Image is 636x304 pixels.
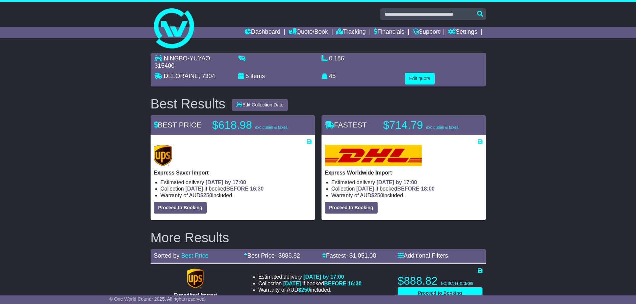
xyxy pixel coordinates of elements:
a: Quote/Book [288,27,328,38]
img: DHL: Express Worldwide Import [325,145,422,166]
a: Settings [448,27,477,38]
a: Best Price [181,252,209,259]
span: BEFORE [324,281,347,286]
span: 1,051.08 [353,252,376,259]
h2: More Results [151,230,486,245]
p: $888.82 [398,274,482,288]
span: 250 [374,193,383,198]
span: $ [298,287,310,293]
a: Tracking [336,27,366,38]
span: [DATE] by 17:00 [206,180,246,185]
a: Support [413,27,440,38]
p: $714.79 [383,118,467,132]
span: exc duties & taxes [426,125,458,130]
span: 16:30 [348,281,362,286]
span: Expedited Import [174,292,217,298]
span: DELORAINE [164,73,199,79]
span: if booked [356,186,434,192]
button: Edit quote [405,73,435,84]
span: 250 [203,193,212,198]
button: Proceed to Booking [325,202,378,214]
span: 250 [301,287,310,293]
a: Additional Filters [398,252,448,259]
li: Estimated delivery [332,179,482,186]
span: , 315400 [155,55,212,69]
li: Estimated delivery [161,179,311,186]
li: Warranty of AUD included. [332,192,482,199]
button: Proceed to Booking [398,287,482,299]
li: Warranty of AUD included. [258,287,362,293]
span: Sorted by [154,252,180,259]
span: [DATE] [185,186,203,192]
li: Collection [332,186,482,192]
span: © One World Courier 2025. All rights reserved. [110,296,206,302]
a: Dashboard [245,27,280,38]
span: BEST PRICE [154,121,201,129]
span: $ [200,193,212,198]
p: $618.98 [212,118,296,132]
span: 888.82 [282,252,300,259]
li: Collection [161,186,311,192]
span: if booked [283,281,361,286]
span: exc duties & taxes [255,125,287,130]
div: Best Results [147,96,229,111]
span: 18:00 [421,186,435,192]
button: Proceed to Booking [154,202,207,214]
p: Express Worldwide Import [325,170,482,176]
a: Best Price- $888.82 [244,252,300,259]
span: items [251,73,265,79]
span: 16:30 [250,186,264,192]
button: Edit Collection Date [232,99,288,111]
span: $ [371,193,383,198]
img: UPS (new): Expedited Import [187,269,204,289]
span: BEFORE [226,186,249,192]
span: [DATE] [283,281,301,286]
li: Estimated delivery [258,274,362,280]
span: BEFORE [397,186,420,192]
span: [DATE] by 17:00 [303,274,344,280]
span: , 7304 [199,73,215,79]
img: UPS (new): Express Saver Import [154,145,172,166]
span: - $ [275,252,300,259]
span: 5 [246,73,249,79]
li: Collection [258,280,362,287]
span: [DATE] by 17:00 [377,180,417,185]
span: 45 [329,73,336,79]
p: Express Saver Import [154,170,311,176]
span: exc duties & taxes [441,281,473,286]
span: if booked [185,186,263,192]
span: FASTEST [325,121,367,129]
a: Fastest- $1,051.08 [322,252,376,259]
span: - $ [346,252,376,259]
span: NINGBO-YUYAO [164,55,210,62]
span: 0.186 [329,55,344,62]
span: [DATE] [356,186,374,192]
a: Financials [374,27,404,38]
li: Warranty of AUD included. [161,192,311,199]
